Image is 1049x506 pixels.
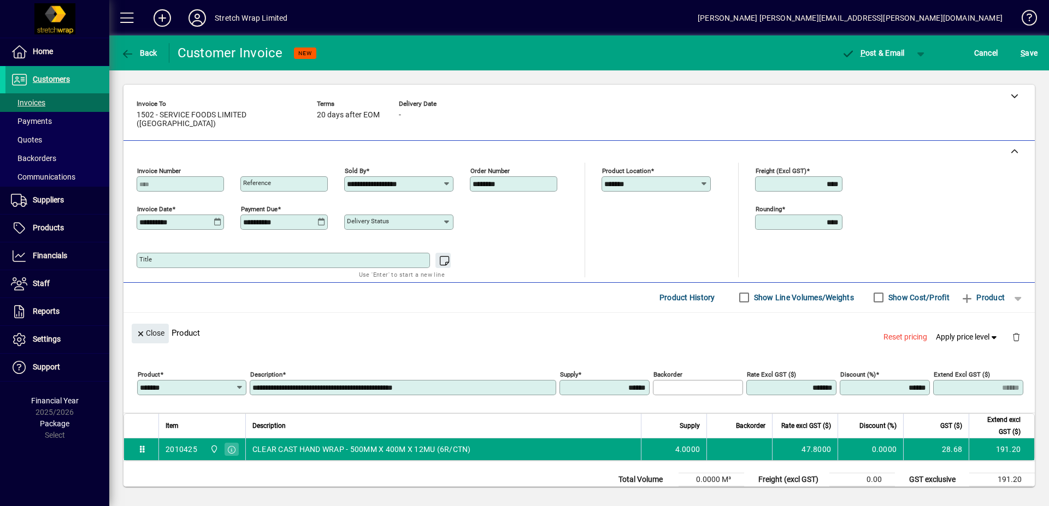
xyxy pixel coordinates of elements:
[11,135,42,144] span: Quotes
[33,195,64,204] span: Suppliers
[137,205,172,213] mat-label: Invoice date
[317,111,380,120] span: 20 days after EOM
[137,167,181,175] mat-label: Invoice number
[11,172,75,181] span: Communications
[5,130,109,149] a: Quotes
[399,111,401,120] span: -
[241,205,278,213] mat-label: Payment due
[33,251,67,260] span: Financials
[33,307,60,315] span: Reports
[5,298,109,325] a: Reports
[5,354,109,381] a: Support
[679,473,744,486] td: 0.0000 M³
[859,420,897,432] span: Discount (%)
[829,486,895,499] td: 0.00
[136,324,164,342] span: Close
[109,43,169,63] app-page-header-button: Back
[969,473,1035,486] td: 191.20
[653,371,682,378] mat-label: Backorder
[207,443,220,455] span: SWL-AKL
[250,371,282,378] mat-label: Description
[940,420,962,432] span: GST ($)
[879,327,932,347] button: Reset pricing
[215,9,288,27] div: Stretch Wrap Limited
[347,217,389,225] mat-label: Delivery status
[753,486,829,499] td: Rounding
[883,331,927,343] span: Reset pricing
[903,438,969,460] td: 28.68
[756,167,806,175] mat-label: Freight (excl GST)
[5,168,109,186] a: Communications
[1003,331,1029,341] app-page-header-button: Delete
[841,49,905,57] span: ost & Email
[752,292,854,303] label: Show Line Volumes/Weights
[5,326,109,353] a: Settings
[753,473,829,486] td: Freight (excl GST)
[836,43,910,63] button: Post & Email
[1003,324,1029,350] button: Delete
[747,371,796,378] mat-label: Rate excl GST ($)
[861,49,865,57] span: P
[679,486,744,499] td: 60.1600 Kg
[934,371,990,378] mat-label: Extend excl GST ($)
[33,47,53,56] span: Home
[838,438,903,460] td: 0.0000
[40,419,69,428] span: Package
[132,324,169,343] button: Close
[129,328,172,338] app-page-header-button: Close
[121,49,157,57] span: Back
[655,288,720,307] button: Product History
[359,268,445,281] mat-hint: Use 'Enter' to start a new line
[976,414,1021,438] span: Extend excl GST ($)
[298,50,312,57] span: NEW
[936,331,999,343] span: Apply price level
[5,149,109,168] a: Backorders
[698,9,1003,27] div: [PERSON_NAME] [PERSON_NAME][EMAIL_ADDRESS][PERSON_NAME][DOMAIN_NAME]
[5,93,109,112] a: Invoices
[955,288,1010,307] button: Product
[11,117,52,126] span: Payments
[166,420,179,432] span: Item
[840,371,876,378] mat-label: Discount (%)
[11,98,45,107] span: Invoices
[123,313,1035,353] div: Product
[145,8,180,28] button: Add
[137,111,300,128] span: 1502 - SERVICE FOODS LIMITED ([GEOGRAPHIC_DATA])
[1013,2,1035,38] a: Knowledge Base
[969,486,1035,499] td: 28.68
[31,396,79,405] span: Financial Year
[779,444,831,455] div: 47.8000
[33,335,61,343] span: Settings
[675,444,700,455] span: 4.0000
[904,473,969,486] td: GST exclusive
[560,371,578,378] mat-label: Supply
[756,205,782,213] mat-label: Rounding
[5,270,109,297] a: Staff
[904,486,969,499] td: GST
[960,289,1005,306] span: Product
[829,473,895,486] td: 0.00
[886,292,950,303] label: Show Cost/Profit
[33,75,70,84] span: Customers
[736,420,765,432] span: Backorder
[1021,49,1025,57] span: S
[781,420,831,432] span: Rate excl GST ($)
[33,362,60,371] span: Support
[11,154,56,163] span: Backorders
[5,242,109,270] a: Financials
[613,473,679,486] td: Total Volume
[33,279,50,288] span: Staff
[680,420,700,432] span: Supply
[166,444,197,455] div: 2010425
[974,44,998,62] span: Cancel
[178,44,283,62] div: Customer Invoice
[659,289,715,306] span: Product History
[118,43,160,63] button: Back
[243,179,271,187] mat-label: Reference
[252,444,471,455] span: CLEAR CAST HAND WRAP - 500MM X 400M X 12MU (6R/CTN)
[5,187,109,214] a: Suppliers
[932,327,1004,347] button: Apply price level
[33,223,64,232] span: Products
[5,38,109,66] a: Home
[613,486,679,499] td: Total Weight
